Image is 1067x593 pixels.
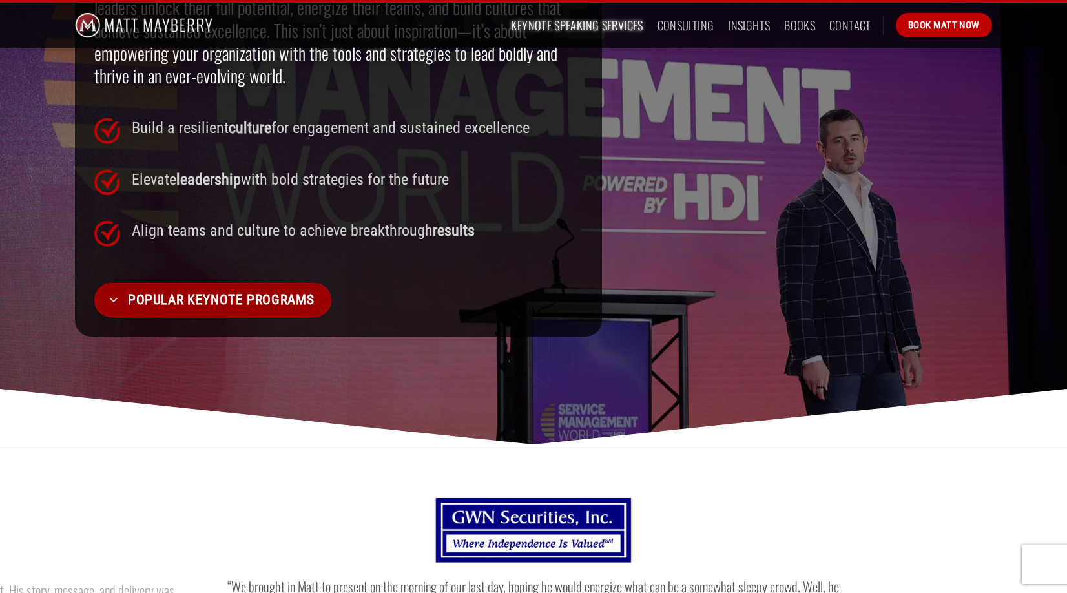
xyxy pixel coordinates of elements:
[433,222,475,240] strong: results
[896,13,992,37] a: Book Matt Now
[511,14,643,37] a: Keynote Speaking Services
[128,289,314,311] span: Popular Keynote Programs
[75,3,212,48] img: Matt Mayberry
[132,167,582,192] p: Elevate with bold strategies for the future
[229,119,271,137] strong: culture
[132,218,582,243] p: Align teams and culture to achieve breakthrough
[829,14,871,37] a: Contact
[94,283,331,317] a: Popular Keynote Programs
[658,14,714,37] a: Consulting
[728,14,770,37] a: Insights
[908,17,980,33] span: Book Matt Now
[176,171,241,189] strong: leadership
[784,14,815,37] a: Books
[430,498,637,563] img: GWN LOGO
[132,116,582,140] p: Build a resilient for engagement and sustained excellence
